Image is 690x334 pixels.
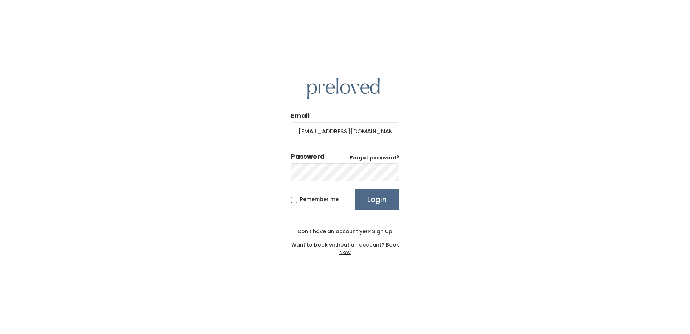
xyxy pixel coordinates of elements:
div: Want to book without an account? [291,235,399,256]
span: Remember me [300,196,339,203]
input: Login [355,189,399,210]
a: Book Now [339,241,399,256]
img: preloved logo [307,78,380,99]
div: Don't have an account yet? [291,228,399,235]
a: Forgot password? [350,154,399,162]
a: Sign Up [371,228,392,235]
u: Sign Up [372,228,392,235]
label: Email [291,111,310,120]
div: Password [291,152,325,161]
